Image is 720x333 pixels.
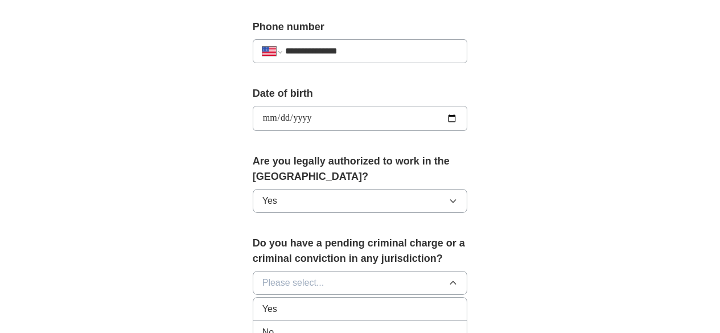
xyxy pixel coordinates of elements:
span: Please select... [262,276,324,290]
button: Please select... [253,271,468,295]
label: Do you have a pending criminal charge or a criminal conviction in any jurisdiction? [253,236,468,266]
span: Yes [262,194,277,208]
label: Are you legally authorized to work in the [GEOGRAPHIC_DATA]? [253,154,468,184]
button: Yes [253,189,468,213]
label: Date of birth [253,86,468,101]
label: Phone number [253,19,468,35]
span: Yes [262,302,277,316]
